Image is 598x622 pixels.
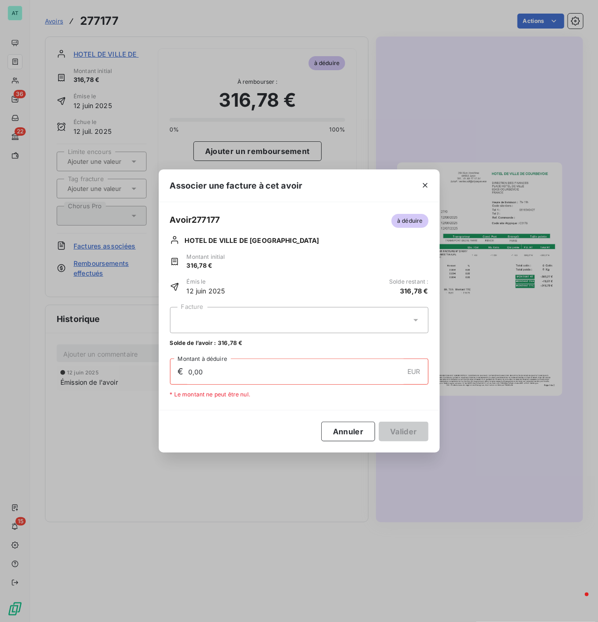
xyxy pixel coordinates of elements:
[170,179,303,192] span: Associer une facture à cet avoir
[321,422,375,441] button: Annuler
[187,278,225,286] span: Émis le
[170,390,251,399] span: * Le montant ne peut être nul.
[379,422,428,441] button: Valider
[185,235,319,245] span: HOTEL DE VILLE DE [GEOGRAPHIC_DATA]
[187,253,225,261] span: Montant initial
[566,590,589,613] iframe: Intercom live chat
[187,261,225,271] span: 316,78 €
[391,214,428,228] span: à déduire
[187,286,225,296] span: 12 juin 2025
[170,213,220,226] span: Avoir 277177
[170,339,216,347] span: Solde de l’avoir :
[389,278,428,286] span: Solde restant :
[400,286,428,296] span: 316,78 €
[218,339,242,347] span: 316,78 €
